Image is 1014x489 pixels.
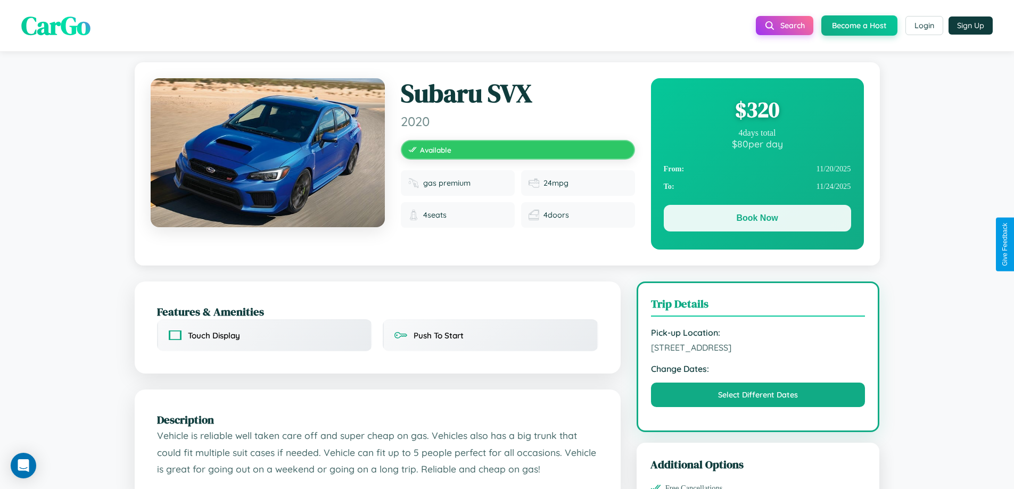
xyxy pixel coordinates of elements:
[157,304,598,319] h2: Features & Amenities
[664,182,674,191] strong: To:
[188,330,240,341] span: Touch Display
[664,205,851,231] button: Book Now
[408,210,419,220] img: Seats
[420,145,451,154] span: Available
[650,457,866,472] h3: Additional Options
[408,178,419,188] img: Fuel type
[11,453,36,478] div: Open Intercom Messenger
[821,15,897,36] button: Become a Host
[423,178,471,188] span: gas premium
[423,210,447,220] span: 4 seats
[414,330,464,341] span: Push To Start
[664,128,851,138] div: 4 days total
[651,383,865,407] button: Select Different Dates
[651,342,865,353] span: [STREET_ADDRESS]
[157,412,598,427] h2: Description
[157,427,598,478] p: Vehicle is reliable well taken care off and super cheap on gas. Vehicles also has a big trunk tha...
[780,21,805,30] span: Search
[651,327,865,338] strong: Pick-up Location:
[543,210,569,220] span: 4 doors
[1001,223,1009,266] div: Give Feedback
[529,210,539,220] img: Doors
[651,296,865,317] h3: Trip Details
[401,113,635,129] span: 2020
[949,16,993,35] button: Sign Up
[401,78,635,109] h1: Subaru SVX
[664,160,851,178] div: 11 / 20 / 2025
[756,16,813,35] button: Search
[21,8,90,43] span: CarGo
[543,178,568,188] span: 24 mpg
[151,78,385,227] img: Subaru SVX 2020
[529,178,539,188] img: Fuel efficiency
[664,178,851,195] div: 11 / 24 / 2025
[664,138,851,150] div: $ 80 per day
[664,95,851,124] div: $ 320
[651,363,865,374] strong: Change Dates:
[664,164,685,173] strong: From:
[905,16,943,35] button: Login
